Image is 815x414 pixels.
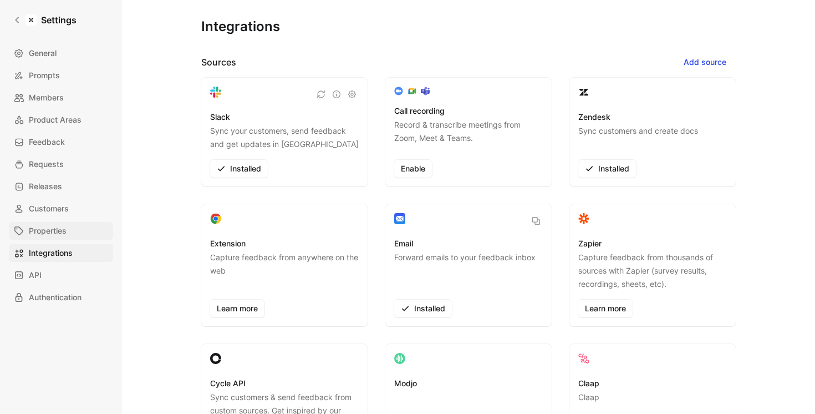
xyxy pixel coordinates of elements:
[210,110,230,124] h3: Slack
[9,222,113,240] a: Properties
[9,289,113,306] a: Authentication
[585,162,629,175] span: Installed
[578,377,599,390] h3: Claap
[210,237,246,250] h3: Extension
[9,44,113,62] a: General
[394,160,432,178] button: Enable
[29,69,60,82] span: Prompts
[394,104,445,118] h3: Call recording
[578,110,610,124] h3: Zendesk
[210,251,359,291] p: Capture feedback from anywhere on the web
[9,133,113,151] a: Feedback
[210,160,268,178] button: Installed
[9,89,113,107] a: Members
[9,9,81,31] a: Settings
[578,300,633,317] a: Learn more
[578,251,727,291] p: Capture feedback from thousands of sources with Zapier (survey results, recordings, sheets, etc).
[578,124,698,151] p: Sync customers and create docs
[674,53,736,71] button: Add source
[394,300,452,317] button: Installed
[401,162,425,175] span: Enable
[29,113,81,127] span: Product Areas
[29,202,69,215] span: Customers
[394,118,543,151] p: Record & transcribe meetings from Zoom, Meet & Teams.
[201,18,280,36] h1: Integrations
[394,251,536,291] p: Forward emails to your feedback inbox
[394,377,417,390] h3: Modjo
[210,124,359,151] p: Sync your customers, send feedback and get updates in [GEOGRAPHIC_DATA]
[29,246,73,260] span: Integrations
[217,162,261,175] span: Installed
[9,266,113,284] a: API
[401,302,445,315] span: Installed
[9,67,113,84] a: Prompts
[29,224,67,238] span: Properties
[9,111,113,129] a: Product Areas
[684,55,726,69] span: Add source
[578,160,636,178] button: Installed
[29,91,64,104] span: Members
[9,178,113,195] a: Releases
[29,269,42,282] span: API
[29,158,64,171] span: Requests
[29,291,81,304] span: Authentication
[29,180,62,193] span: Releases
[41,13,77,27] h1: Settings
[9,200,113,218] a: Customers
[201,55,236,69] h2: Sources
[29,135,65,149] span: Feedback
[9,244,113,262] a: Integrations
[9,155,113,173] a: Requests
[394,237,413,250] h3: Email
[210,300,264,317] a: Learn more
[210,377,246,390] h3: Cycle API
[29,47,57,60] span: General
[578,237,602,250] h3: Zapier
